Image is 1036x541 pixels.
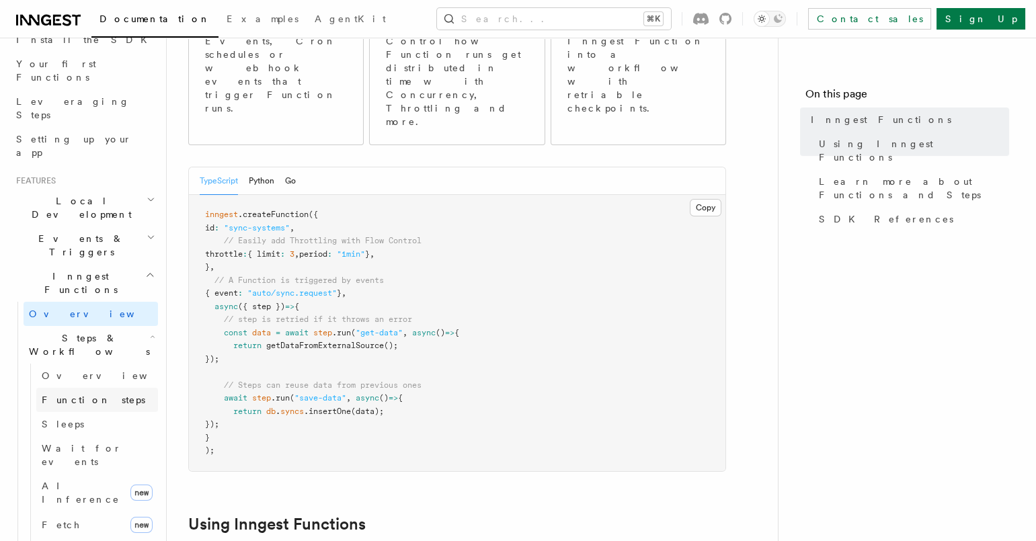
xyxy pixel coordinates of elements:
[337,288,342,298] span: }
[11,127,158,165] a: Setting up your app
[99,13,210,24] span: Documentation
[218,4,307,36] a: Examples
[436,328,445,337] span: ()
[379,393,389,403] span: ()
[227,13,298,24] span: Examples
[91,4,218,38] a: Documentation
[214,302,238,311] span: async
[233,407,262,416] span: return
[42,394,145,405] span: Function steps
[351,407,384,416] span: (data);
[294,393,346,403] span: "save-data"
[370,249,374,259] span: ,
[214,223,219,233] span: :
[285,302,294,311] span: =>
[130,485,153,501] span: new
[24,326,158,364] button: Steps & Workflows
[205,262,210,272] span: }
[805,108,1009,132] a: Inngest Functions
[205,433,210,442] span: }
[11,264,158,302] button: Inngest Functions
[210,262,214,272] span: ,
[42,419,84,429] span: Sleeps
[11,28,158,52] a: Install the SDK
[342,288,346,298] span: ,
[644,12,663,26] kbd: ⌘K
[11,226,158,264] button: Events & Triggers
[205,446,214,455] span: );
[36,364,158,388] a: Overview
[243,249,247,259] span: :
[252,393,271,403] span: step
[224,380,422,390] span: // Steps can reuse data from previous ones
[304,407,351,416] span: .insertOne
[11,175,56,186] span: Features
[294,249,299,259] span: ,
[200,167,238,195] button: TypeScript
[307,4,394,36] a: AgentKit
[285,328,309,337] span: await
[276,407,280,416] span: .
[233,341,262,350] span: return
[16,58,96,83] span: Your first Functions
[238,288,243,298] span: :
[214,276,384,285] span: // A Function is triggered by events
[309,210,318,219] span: ({
[11,232,147,259] span: Events & Triggers
[351,328,356,337] span: (
[398,393,403,403] span: {
[36,474,158,511] a: AI Inferencenew
[188,515,366,534] a: Using Inngest Functions
[224,328,247,337] span: const
[205,354,219,364] span: });
[36,412,158,436] a: Sleeps
[327,249,332,259] span: :
[412,328,436,337] span: async
[11,52,158,89] a: Your first Functions
[389,393,398,403] span: =>
[224,315,412,324] span: // step is retried if it throws an error
[299,249,327,259] span: period
[937,8,1025,30] a: Sign Up
[24,331,150,358] span: Steps & Workflows
[567,21,711,115] p: Transform your Inngest Function into a workflow with retriable checkpoints.
[36,388,158,412] a: Function steps
[313,328,332,337] span: step
[24,302,158,326] a: Overview
[11,194,147,221] span: Local Development
[332,328,351,337] span: .run
[16,134,132,158] span: Setting up your app
[445,328,454,337] span: =>
[813,169,1009,207] a: Learn more about Functions and Steps
[819,175,1009,202] span: Learn more about Functions and Steps
[266,341,384,350] span: getDataFromExternalSource
[811,113,951,126] span: Inngest Functions
[42,519,81,530] span: Fetch
[266,407,276,416] span: db
[819,137,1009,164] span: Using Inngest Functions
[690,199,721,216] button: Copy
[238,302,285,311] span: ({ step })
[386,34,528,128] p: Control how Function runs get distributed in time with Concurrency, Throttling and more.
[238,210,309,219] span: .createFunction
[205,288,238,298] span: { event
[294,302,299,311] span: {
[271,393,290,403] span: .run
[280,249,285,259] span: :
[11,189,158,226] button: Local Development
[290,249,294,259] span: 3
[36,511,158,538] a: Fetchnew
[384,341,398,350] span: ();
[356,328,403,337] span: "get-data"
[403,328,407,337] span: ,
[205,210,238,219] span: inngest
[813,207,1009,231] a: SDK References
[16,34,155,45] span: Install the SDK
[16,96,130,120] span: Leveraging Steps
[356,393,379,403] span: async
[437,8,671,30] button: Search...⌘K
[365,249,370,259] span: }
[247,288,337,298] span: "auto/sync.request"
[290,393,294,403] span: (
[247,249,280,259] span: { limit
